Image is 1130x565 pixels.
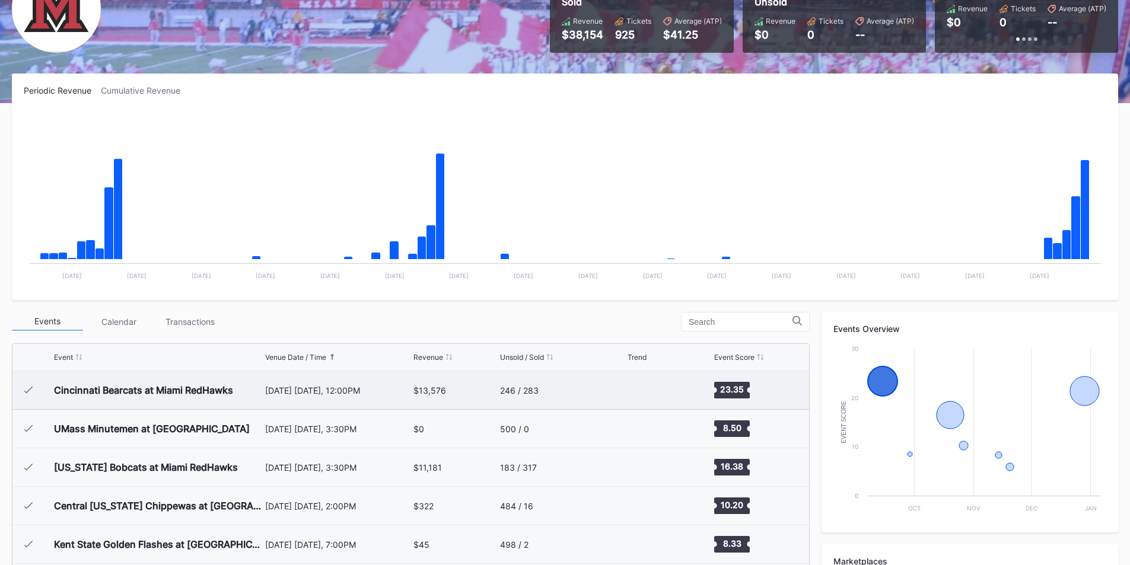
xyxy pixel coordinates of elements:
text: 8.33 [722,538,741,548]
text: [DATE] [707,272,727,279]
div: [DATE] [DATE], 3:30PM [265,424,411,434]
text: [DATE] [62,272,82,279]
text: [DATE] [192,272,211,279]
text: [DATE] [385,272,405,279]
div: [DATE] [DATE], 7:00PM [265,540,411,550]
div: [DATE] [DATE], 3:30PM [265,462,411,473]
div: UMass Minutemen at [GEOGRAPHIC_DATA] [54,423,250,435]
div: Tickets [1011,4,1036,13]
text: Jan [1085,505,1097,512]
div: -- [1048,16,1057,28]
div: $11,181 [413,462,442,473]
div: $322 [413,501,434,511]
text: 20 [851,394,858,401]
div: [US_STATE] Bobcats at Miami RedHawks [54,461,238,473]
div: 183 / 317 [500,462,537,473]
text: [DATE] [900,272,920,279]
div: Calendar [83,312,154,331]
div: Event [54,353,73,362]
div: Venue Date / Time [265,353,326,362]
text: [DATE] [643,272,663,279]
div: Cincinnati Bearcats at Miami RedHawks [54,384,233,396]
div: Average (ATP) [1059,4,1106,13]
div: $45 [413,540,429,550]
div: Kent State Golden Flashes at [GEOGRAPHIC_DATA] RedHawks [54,538,262,550]
div: $41.25 [663,28,722,41]
text: [DATE] [836,272,856,279]
div: Transactions [154,312,225,331]
svg: Chart title [628,375,663,405]
div: $0 [413,424,424,434]
svg: Chart title [628,529,663,559]
div: 484 / 16 [500,501,533,511]
text: 16.38 [721,461,743,471]
div: Cumulative Revenue [101,85,190,95]
text: Nov [967,505,981,512]
text: 10 [852,443,858,450]
text: [DATE] [514,272,533,279]
text: 8.50 [722,423,741,433]
text: [DATE] [320,272,340,279]
div: Average (ATP) [867,17,914,25]
text: Oct [908,505,921,512]
text: 0 [855,492,858,499]
input: Search [689,317,792,327]
text: Event Score [841,401,847,443]
div: 925 [615,28,651,41]
text: [DATE] [1030,272,1049,279]
svg: Chart title [628,452,663,482]
div: Revenue [958,4,988,13]
div: 500 / 0 [500,424,529,434]
div: $0 [947,16,961,28]
div: Tickets [819,17,843,25]
div: 246 / 283 [500,385,539,395]
div: Events [12,312,83,331]
div: Revenue [766,17,795,25]
div: $38,154 [562,28,603,41]
div: Revenue [573,17,603,25]
div: $0 [755,28,795,41]
div: Average (ATP) [674,17,722,25]
text: [DATE] [256,272,275,279]
text: 23.35 [720,384,744,394]
text: [DATE] [127,272,147,279]
text: 10.20 [721,500,743,510]
div: Events Overview [833,324,1106,334]
div: Central [US_STATE] Chippewas at [GEOGRAPHIC_DATA] RedHawks Football [54,500,262,512]
text: Dec [1026,505,1037,512]
div: 0 [807,28,843,41]
text: [DATE] [772,272,791,279]
text: [DATE] [449,272,469,279]
div: Event Score [714,353,755,362]
div: Unsold / Sold [500,353,544,362]
svg: Chart title [628,414,663,443]
div: 498 / 2 [500,540,529,550]
svg: Chart title [833,343,1106,521]
text: 30 [851,345,858,352]
text: [DATE] [965,272,985,279]
div: Tickets [626,17,651,25]
div: Trend [628,353,647,362]
text: [DATE] [578,272,598,279]
div: -- [855,28,914,41]
div: [DATE] [DATE], 12:00PM [265,385,411,395]
svg: Chart title [24,110,1106,288]
div: $13,576 [413,385,446,395]
div: [DATE] [DATE], 2:00PM [265,501,411,511]
svg: Chart title [628,491,663,521]
div: 0 [1000,16,1007,28]
div: Periodic Revenue [24,85,101,95]
div: Revenue [413,353,443,362]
